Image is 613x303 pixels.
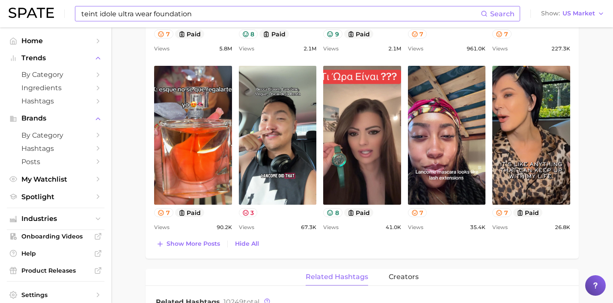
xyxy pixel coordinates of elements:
button: Trends [7,52,104,65]
span: Views [154,44,170,54]
span: 67.3k [301,222,316,232]
span: Views [323,222,339,232]
button: 8 [323,208,342,217]
span: Trends [21,54,90,62]
span: Views [154,222,170,232]
input: Search here for a brand, industry, or ingredient [80,6,481,21]
span: Show more posts [167,240,220,247]
span: Hide All [235,240,259,247]
button: 3 [239,208,258,217]
a: Spotlight [7,190,104,203]
button: 7 [408,29,427,38]
button: Hide All [233,238,261,250]
a: Hashtags [7,142,104,155]
button: paid [344,208,374,217]
button: paid [175,29,205,38]
button: paid [513,208,543,217]
span: Industries [21,215,90,223]
span: 961.0k [467,44,485,54]
a: Hashtags [7,94,104,108]
span: by Category [21,131,90,139]
a: by Category [7,68,104,81]
span: 90.2k [217,222,232,232]
span: creators [389,273,419,281]
span: Views [492,222,508,232]
span: Spotlight [21,193,90,201]
span: Brands [21,115,90,122]
button: 7 [408,208,427,217]
span: by Category [21,71,90,79]
button: 7 [492,208,512,217]
a: Product Releases [7,264,104,277]
button: 7 [154,208,173,217]
a: Posts [7,155,104,168]
span: Product Releases [21,267,90,274]
button: 9 [323,29,342,38]
span: Posts [21,158,90,166]
span: 227.3k [551,44,570,54]
span: Home [21,37,90,45]
span: Show [541,11,560,16]
span: Ingredients [21,84,90,92]
span: Views [239,44,254,54]
span: Views [239,222,254,232]
button: paid [259,29,289,38]
button: 7 [154,29,173,38]
button: Brands [7,112,104,125]
span: Views [492,44,508,54]
span: US Market [562,11,595,16]
span: Views [323,44,339,54]
a: Home [7,34,104,47]
a: Help [7,247,104,260]
button: paid [344,29,374,38]
span: Settings [21,291,90,299]
span: Views [408,44,423,54]
span: Hashtags [21,97,90,105]
a: Settings [7,288,104,301]
span: Search [490,10,515,18]
button: Show more posts [154,238,222,250]
span: 2.1m [304,44,316,54]
span: 26.8k [555,222,570,232]
img: SPATE [9,8,54,18]
button: Industries [7,212,104,225]
span: Help [21,250,90,257]
a: Ingredients [7,81,104,94]
a: Onboarding Videos [7,230,104,243]
span: 35.4k [470,222,485,232]
span: 5.8m [219,44,232,54]
span: Views [408,222,423,232]
span: Hashtags [21,144,90,153]
button: 8 [239,29,258,38]
a: by Category [7,129,104,142]
button: ShowUS Market [539,8,607,19]
a: My Watchlist [7,173,104,186]
span: related hashtags [306,273,368,281]
span: 2.1m [388,44,401,54]
button: 7 [492,29,512,38]
span: My Watchlist [21,175,90,183]
button: paid [175,208,205,217]
span: Onboarding Videos [21,232,90,240]
span: 41.0k [386,222,401,232]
